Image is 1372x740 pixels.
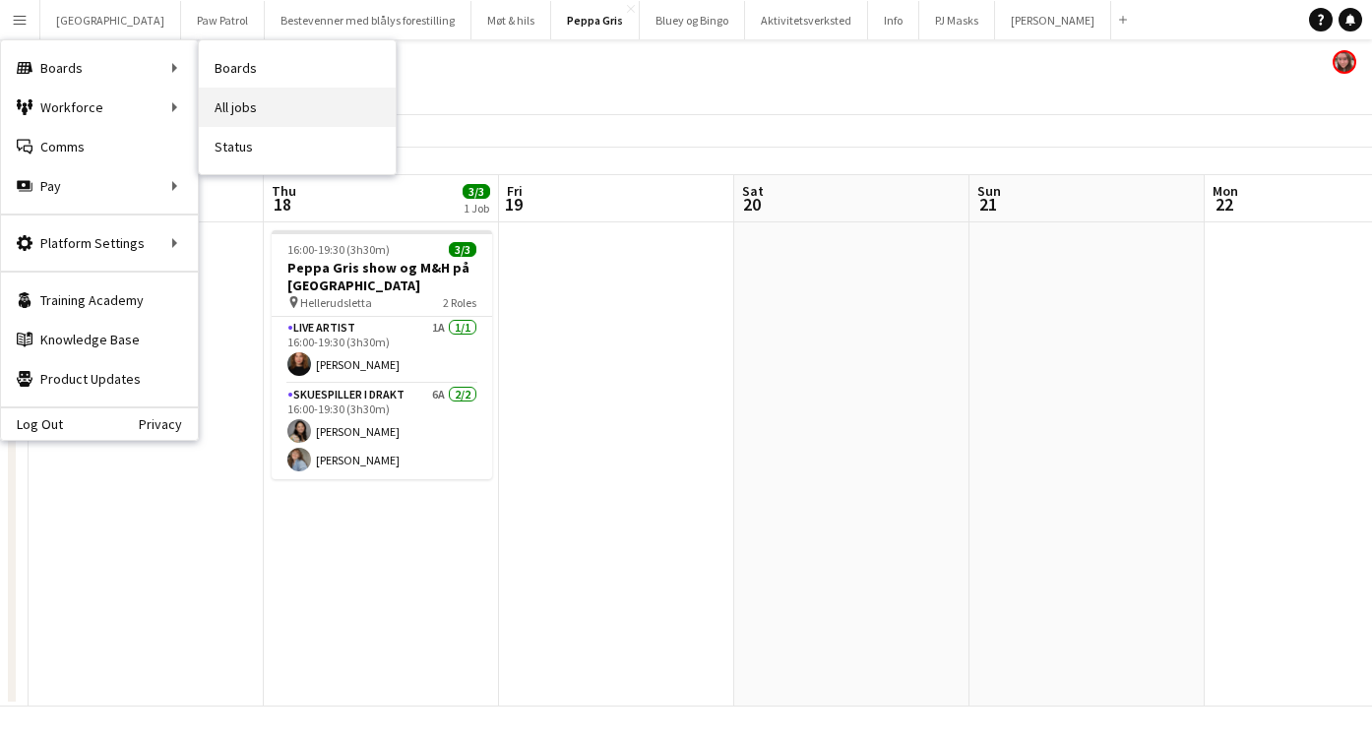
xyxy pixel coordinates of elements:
[1,320,198,359] a: Knowledge Base
[199,127,396,166] a: Status
[272,230,492,479] app-job-card: 16:00-19:30 (3h30m)3/3Peppa Gris show og M&H på [GEOGRAPHIC_DATA] Hellerudsletta2 RolesLive artis...
[1,48,198,88] div: Boards
[1333,50,1356,74] app-user-avatar: Kamilla Skallerud
[300,295,372,310] span: Hellerudsletta
[272,182,296,200] span: Thu
[443,295,476,310] span: 2 Roles
[139,416,198,432] a: Privacy
[1210,193,1238,216] span: 22
[868,1,919,39] button: Info
[919,1,995,39] button: PJ Masks
[1,280,198,320] a: Training Academy
[272,384,492,479] app-card-role: Skuespiller i drakt6A2/216:00-19:30 (3h30m)[PERSON_NAME][PERSON_NAME]
[1,166,198,206] div: Pay
[40,1,181,39] button: [GEOGRAPHIC_DATA]
[199,88,396,127] a: All jobs
[272,259,492,294] h3: Peppa Gris show og M&H på [GEOGRAPHIC_DATA]
[269,193,296,216] span: 18
[287,242,390,257] span: 16:00-19:30 (3h30m)
[449,242,476,257] span: 3/3
[1,416,63,432] a: Log Out
[977,182,1001,200] span: Sun
[265,1,471,39] button: Bestevenner med blålys forestilling
[742,182,764,200] span: Sat
[1,359,198,399] a: Product Updates
[464,201,489,216] div: 1 Job
[745,1,868,39] button: Aktivitetsverksted
[1,223,198,263] div: Platform Settings
[1213,182,1238,200] span: Mon
[640,1,745,39] button: Bluey og Bingo
[974,193,1001,216] span: 21
[272,317,492,384] app-card-role: Live artist1A1/116:00-19:30 (3h30m)[PERSON_NAME]
[471,1,551,39] button: Møt & hils
[1,127,198,166] a: Comms
[995,1,1111,39] button: [PERSON_NAME]
[507,182,523,200] span: Fri
[504,193,523,216] span: 19
[199,48,396,88] a: Boards
[463,184,490,199] span: 3/3
[181,1,265,39] button: Paw Patrol
[551,1,640,39] button: Peppa Gris
[739,193,764,216] span: 20
[1,88,198,127] div: Workforce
